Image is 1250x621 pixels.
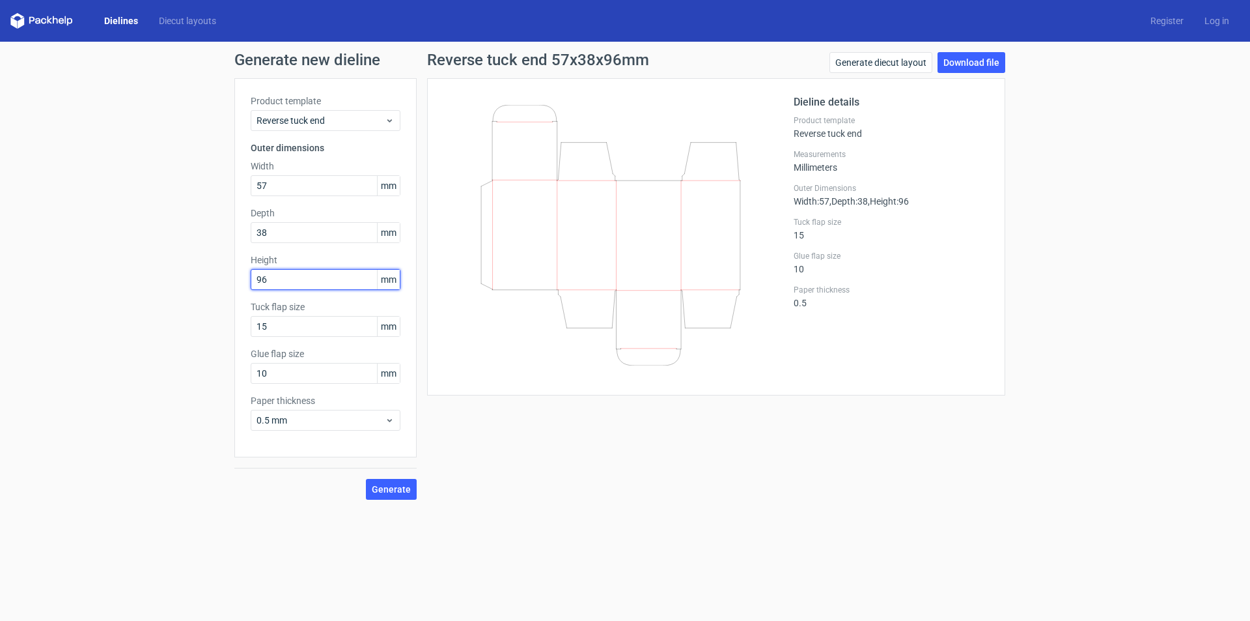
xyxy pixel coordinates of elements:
[868,196,909,207] span: , Height : 96
[1194,14,1240,27] a: Log in
[794,251,989,274] div: 10
[148,14,227,27] a: Diecut layouts
[794,183,989,194] label: Outer Dimensions
[794,251,989,261] label: Glue flap size
[251,141,400,154] h3: Outer dimensions
[257,114,385,127] span: Reverse tuck end
[794,149,989,173] div: Millimeters
[377,270,400,289] span: mm
[794,149,989,160] label: Measurements
[94,14,148,27] a: Dielines
[829,196,868,207] span: , Depth : 38
[251,207,400,220] label: Depth
[372,485,411,494] span: Generate
[251,300,400,313] label: Tuck flap size
[794,115,989,139] div: Reverse tuck end
[257,414,385,427] span: 0.5 mm
[794,94,989,110] h2: Dieline details
[251,94,400,108] label: Product template
[377,364,400,383] span: mm
[829,52,932,73] a: Generate diecut layout
[794,115,989,126] label: Product template
[377,176,400,195] span: mm
[377,223,400,242] span: mm
[794,285,989,295] label: Paper thickness
[427,52,649,68] h1: Reverse tuck end 57x38x96mm
[377,317,400,336] span: mm
[794,217,989,240] div: 15
[251,253,400,267] label: Height
[251,394,400,407] label: Paper thickness
[937,52,1005,73] a: Download file
[234,52,1016,68] h1: Generate new dieline
[251,160,400,173] label: Width
[794,196,829,207] span: Width : 57
[366,479,417,500] button: Generate
[251,347,400,360] label: Glue flap size
[794,217,989,227] label: Tuck flap size
[1140,14,1194,27] a: Register
[794,285,989,308] div: 0.5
